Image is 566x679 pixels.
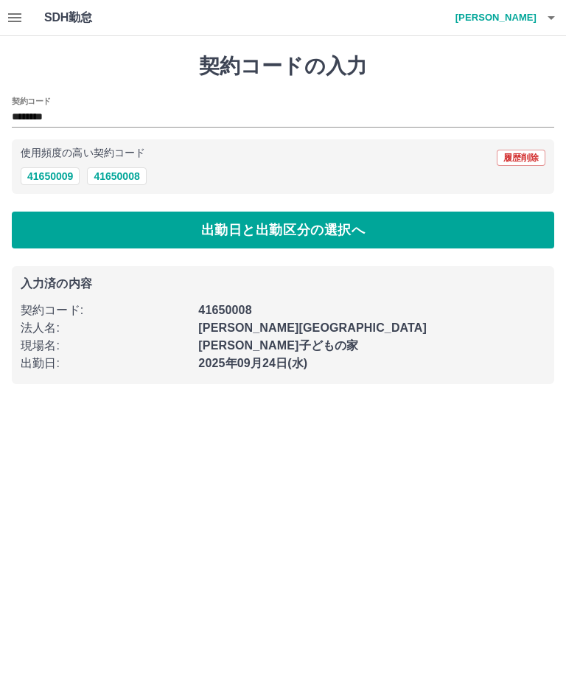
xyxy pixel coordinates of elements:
p: 現場名 : [21,337,189,355]
button: 出勤日と出勤区分の選択へ [12,212,554,248]
p: 法人名 : [21,319,189,337]
h2: 契約コード [12,95,51,107]
b: [PERSON_NAME][GEOGRAPHIC_DATA] [198,321,427,334]
p: 入力済の内容 [21,278,545,290]
p: 使用頻度の高い契約コード [21,148,145,159]
h1: 契約コードの入力 [12,54,554,79]
b: 2025年09月24日(水) [198,357,307,369]
p: 契約コード : [21,302,189,319]
b: 41650008 [198,304,251,316]
b: [PERSON_NAME]子どもの家 [198,339,358,352]
button: 41650008 [87,167,146,185]
p: 出勤日 : [21,355,189,372]
button: 41650009 [21,167,80,185]
button: 履歴削除 [497,150,545,166]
